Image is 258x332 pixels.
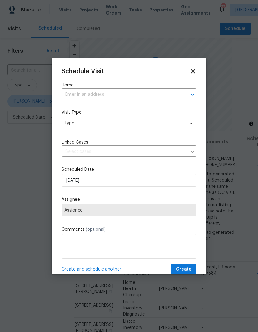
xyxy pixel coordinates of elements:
[86,227,106,232] span: (optional)
[62,147,187,157] input: Select cases
[64,120,185,126] span: Type
[176,266,191,273] span: Create
[62,109,196,116] label: Visit Type
[62,266,121,272] span: Create and schedule another
[188,90,197,99] button: Open
[62,82,196,88] label: Home
[64,208,194,213] span: Assignee
[62,68,104,74] span: Schedule Visit
[62,90,179,99] input: Enter in an address
[62,196,196,203] label: Assignee
[62,139,88,145] span: Linked Cases
[62,166,196,173] label: Scheduled Date
[62,174,196,187] input: M/D/YYYY
[190,68,196,75] span: Close
[171,264,196,275] button: Create
[62,226,196,233] label: Comments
